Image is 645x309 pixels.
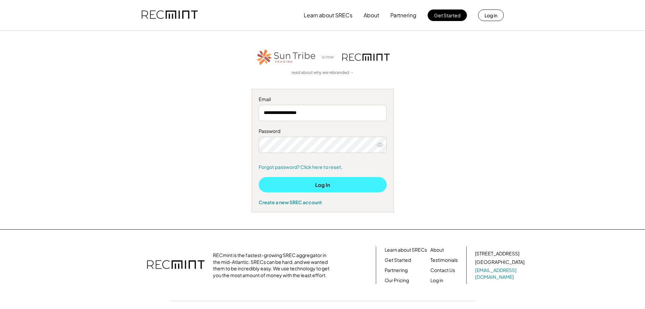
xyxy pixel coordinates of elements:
div: [GEOGRAPHIC_DATA] [475,259,524,266]
a: Our Pricing [385,277,409,284]
a: About [430,247,444,253]
button: Get Started [428,9,467,21]
button: Log In [259,177,387,192]
a: Contact Us [430,267,455,274]
img: recmint-logotype%403x.png [142,4,198,27]
a: Partnering [385,267,408,274]
img: recmint-logotype%403x.png [342,54,390,61]
button: Partnering [390,8,416,22]
div: Create a new SREC account [259,199,387,205]
a: read about why we rebranded → [292,70,354,76]
div: RECmint is the fastest-growing SREC aggregator in the mid-Atlantic. SRECs can be hard, and we wan... [213,252,333,278]
a: Log in [430,277,443,284]
button: Learn about SRECs [304,8,352,22]
img: STT_Horizontal_Logo%2B-%2BColor.png [256,48,317,66]
div: is now [320,54,339,60]
a: Forgot password? Click here to reset. [259,164,387,171]
div: [STREET_ADDRESS] [475,250,519,257]
a: Testimonials [430,257,458,264]
div: Password [259,128,387,135]
div: Email [259,96,387,103]
a: Get Started [385,257,411,264]
button: Log in [478,9,504,21]
button: About [364,8,379,22]
img: recmint-logotype%403x.png [147,253,205,277]
a: [EMAIL_ADDRESS][DOMAIN_NAME] [475,267,526,280]
a: Learn about SRECs [385,247,427,253]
